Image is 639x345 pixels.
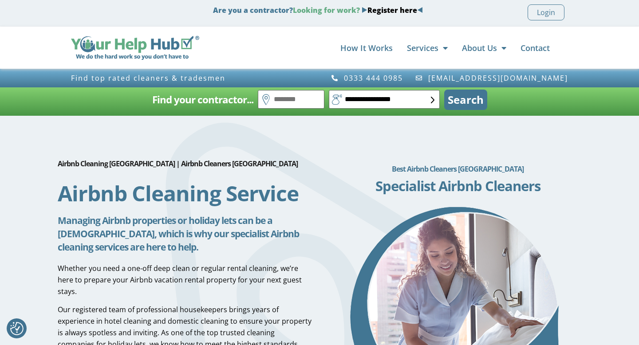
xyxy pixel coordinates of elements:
a: Login [528,4,564,20]
span: Login [537,7,555,18]
span: 0333 444 0985 [342,74,403,82]
h2: Find your contractor... [152,91,253,109]
h3: Specialist Airbnb Cleaners [335,179,581,193]
h2: Best Airbnb Cleaners [GEOGRAPHIC_DATA] [339,160,577,178]
span: [EMAIL_ADDRESS][DOMAIN_NAME] [426,74,568,82]
a: Contact [521,39,550,57]
button: Consent Preferences [10,322,24,335]
img: Blue Arrow - Left [417,7,423,13]
h2: Airbnb Cleaning [GEOGRAPHIC_DATA] | Airbnb Cleaners [GEOGRAPHIC_DATA] [58,155,312,172]
h5: Managing Airbnb properties or holiday lets can be a [DEMOGRAPHIC_DATA], which is why our speciali... [58,214,312,254]
img: Blue Arrow - Right [362,7,367,13]
a: 0333 444 0985 [331,74,403,82]
a: Register here [367,5,417,15]
img: Revisit consent button [10,322,24,335]
nav: Menu [208,39,550,57]
img: select-box-form.svg [431,97,435,103]
a: Services [407,39,448,57]
img: Your Help Hub Wide Logo [71,36,199,60]
strong: Are you a contractor? [213,5,423,15]
a: How It Works [340,39,393,57]
button: Search [444,90,487,110]
span: Looking for work? [293,5,360,15]
h1: Airbnb Cleaning Service [58,181,312,205]
a: About Us [462,39,506,57]
h3: Find top rated cleaners & tradesmen [71,74,315,82]
a: [EMAIL_ADDRESS][DOMAIN_NAME] [415,74,568,82]
p: Whether you need a one-off deep clean or regular rental cleaning, we’re here to prepare your Airb... [58,263,312,297]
